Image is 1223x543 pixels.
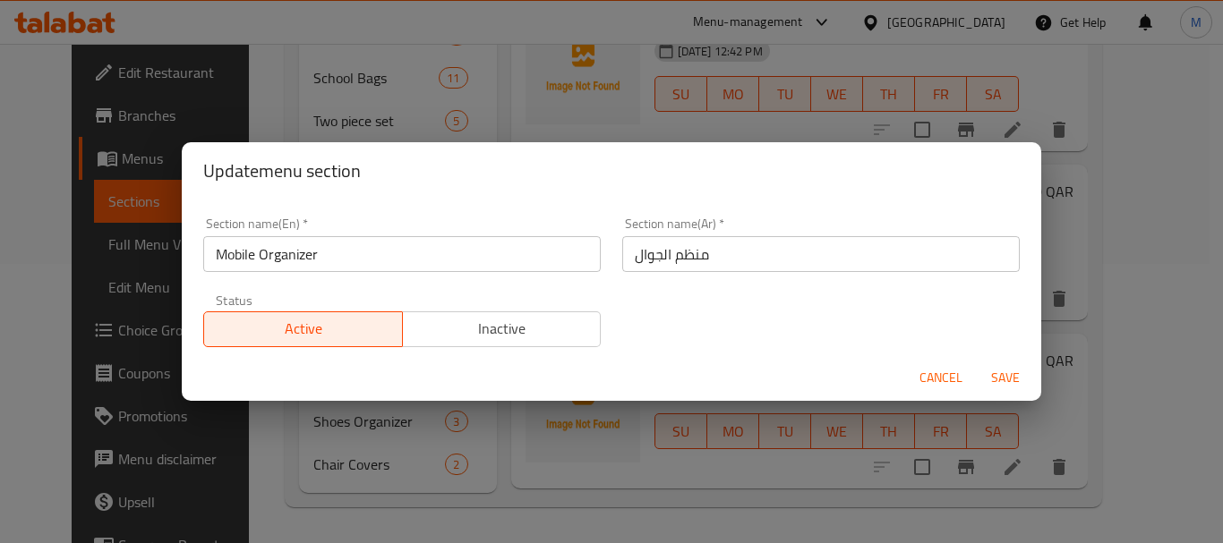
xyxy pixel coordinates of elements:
button: Active [203,311,403,347]
span: Save [984,367,1027,389]
span: Active [211,316,396,342]
input: Please enter section name(en) [203,236,601,272]
span: Cancel [919,367,962,389]
button: Cancel [912,361,970,395]
button: Inactive [402,311,602,347]
h2: Update menu section [203,157,1020,185]
input: Please enter section name(ar) [622,236,1020,272]
span: Inactive [410,316,594,342]
button: Save [977,361,1034,395]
